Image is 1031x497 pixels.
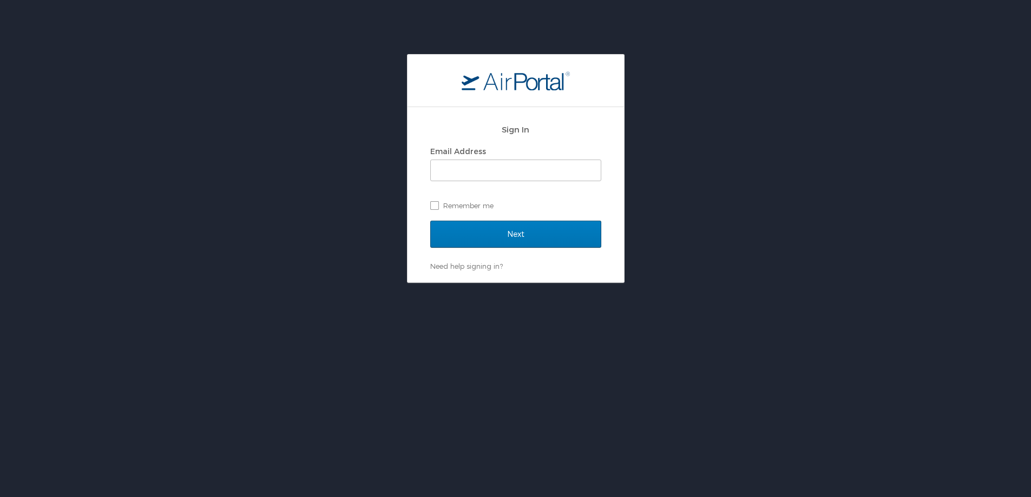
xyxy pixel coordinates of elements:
img: logo [462,71,570,90]
h2: Sign In [430,123,601,136]
label: Remember me [430,197,601,214]
label: Email Address [430,147,486,156]
input: Next [430,221,601,248]
a: Need help signing in? [430,262,503,270]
